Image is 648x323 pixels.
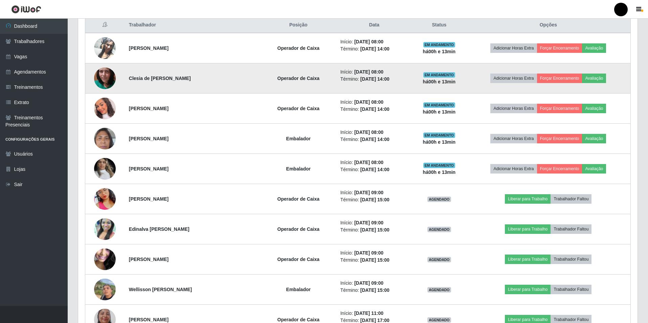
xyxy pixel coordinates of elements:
time: [DATE] 15:00 [360,287,389,293]
img: CoreUI Logo [11,5,41,14]
strong: [PERSON_NAME] [129,166,169,171]
strong: [PERSON_NAME] [129,136,169,141]
strong: Operador de Caixa [277,76,320,81]
th: Opções [466,17,631,33]
button: Forçar Encerramento [537,43,582,53]
span: AGENDADO [427,227,451,232]
time: [DATE] 08:00 [354,129,383,135]
strong: [PERSON_NAME] [129,257,169,262]
th: Trabalhador [125,17,261,33]
li: Término: [340,76,408,83]
li: Início: [340,310,408,317]
strong: Embalador [286,287,311,292]
button: Forçar Encerramento [537,104,582,113]
img: 1741957735844.jpeg [94,275,116,304]
time: [DATE] 14:00 [360,106,389,112]
time: [DATE] 14:00 [360,46,389,52]
time: [DATE] 14:00 [360,167,389,172]
span: EM ANDAMENTO [423,133,455,138]
time: [DATE] 11:00 [354,310,383,316]
img: 1744396836120.jpeg [94,154,116,183]
button: Liberar para Trabalho [505,285,551,294]
li: Início: [340,249,408,257]
button: Trabalhador Faltou [551,194,591,204]
time: [DATE] 09:00 [354,190,383,195]
li: Término: [340,196,408,203]
strong: Clesia de [PERSON_NAME] [129,76,191,81]
time: [DATE] 09:00 [354,280,383,286]
li: Término: [340,257,408,264]
li: Início: [340,280,408,287]
span: AGENDADO [427,287,451,292]
button: Trabalhador Faltou [551,285,591,294]
li: Início: [340,68,408,76]
button: Forçar Encerramento [537,134,582,143]
span: EM ANDAMENTO [423,102,455,108]
th: Status [412,17,466,33]
strong: há 00 h e 13 min [423,49,456,54]
strong: Operador de Caixa [277,45,320,51]
img: 1743039429439.jpeg [94,180,116,218]
strong: Operador de Caixa [277,106,320,111]
time: [DATE] 08:00 [354,99,383,105]
li: Início: [340,38,408,45]
button: Adicionar Horas Extra [490,74,537,83]
li: Início: [340,99,408,106]
button: Forçar Encerramento [537,74,582,83]
li: Término: [340,45,408,53]
strong: [PERSON_NAME] [129,196,169,202]
li: Início: [340,219,408,226]
li: Início: [340,129,408,136]
time: [DATE] 14:00 [360,137,389,142]
strong: Operador de Caixa [277,317,320,322]
span: AGENDADO [427,257,451,262]
strong: [PERSON_NAME] [129,45,169,51]
button: Adicionar Horas Extra [490,164,537,174]
li: Início: [340,189,408,196]
button: Adicionar Horas Extra [490,104,537,113]
span: EM ANDAMENTO [423,163,455,168]
time: [DATE] 08:00 [354,160,383,165]
button: Avaliação [582,43,606,53]
time: [DATE] 14:00 [360,76,389,82]
time: [DATE] 08:00 [354,69,383,75]
time: [DATE] 17:00 [360,318,389,323]
time: [DATE] 08:00 [354,39,383,44]
th: Posição [261,17,336,33]
strong: Operador de Caixa [277,226,320,232]
strong: [PERSON_NAME] [129,106,169,111]
strong: Operador de Caixa [277,257,320,262]
span: EM ANDAMENTO [423,72,455,78]
li: Início: [340,159,408,166]
img: 1753296559045.jpeg [94,96,116,121]
strong: há 00 h e 13 min [423,169,456,175]
strong: Embalador [286,166,311,171]
time: [DATE] 15:00 [360,197,389,202]
button: Avaliação [582,164,606,174]
button: Liberar para Trabalho [505,224,551,234]
strong: há 00 h e 13 min [423,79,456,84]
time: [DATE] 15:00 [360,257,389,263]
li: Término: [340,106,408,113]
button: Trabalhador Faltou [551,224,591,234]
span: EM ANDAMENTO [423,42,455,47]
li: Término: [340,136,408,143]
img: 1728657524685.jpeg [94,29,116,67]
button: Forçar Encerramento [537,164,582,174]
li: Término: [340,287,408,294]
button: Adicionar Horas Extra [490,134,537,143]
img: 1749509895091.jpeg [94,54,116,102]
strong: há 00 h e 13 min [423,139,456,145]
img: 1650687338616.jpeg [94,210,116,248]
img: 1706817877089.jpeg [94,124,116,153]
span: AGENDADO [427,197,451,202]
strong: Embalador [286,136,311,141]
button: Trabalhador Faltou [551,255,591,264]
time: [DATE] 09:00 [354,250,383,256]
strong: [PERSON_NAME] [129,317,169,322]
li: Término: [340,226,408,234]
strong: Wellisson [PERSON_NAME] [129,287,192,292]
time: [DATE] 09:00 [354,220,383,225]
strong: há 00 h e 13 min [423,109,456,115]
button: Avaliação [582,74,606,83]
